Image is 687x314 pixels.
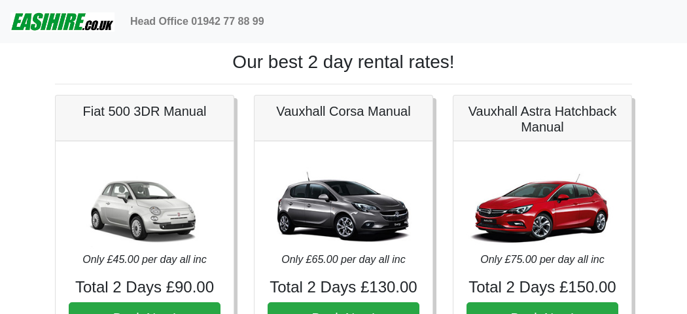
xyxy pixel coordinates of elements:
[268,103,419,119] h5: Vauxhall Corsa Manual
[55,51,632,73] h1: Our best 2 day rental rates!
[480,254,604,265] i: Only £75.00 per day all inc
[69,154,220,252] img: Fiat 500 3DR Manual
[268,278,419,297] h4: Total 2 Days £130.00
[125,9,270,35] a: Head Office 01942 77 88 99
[10,9,114,35] img: easihire_logo_small.png
[467,154,618,252] img: Vauxhall Astra Hatchback Manual
[268,154,419,252] img: Vauxhall Corsa Manual
[69,103,220,119] h5: Fiat 500 3DR Manual
[467,103,618,135] h5: Vauxhall Astra Hatchback Manual
[281,254,405,265] i: Only £65.00 per day all inc
[467,278,618,297] h4: Total 2 Days £150.00
[69,278,220,297] h4: Total 2 Days £90.00
[130,16,264,27] b: Head Office 01942 77 88 99
[82,254,206,265] i: Only £45.00 per day all inc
